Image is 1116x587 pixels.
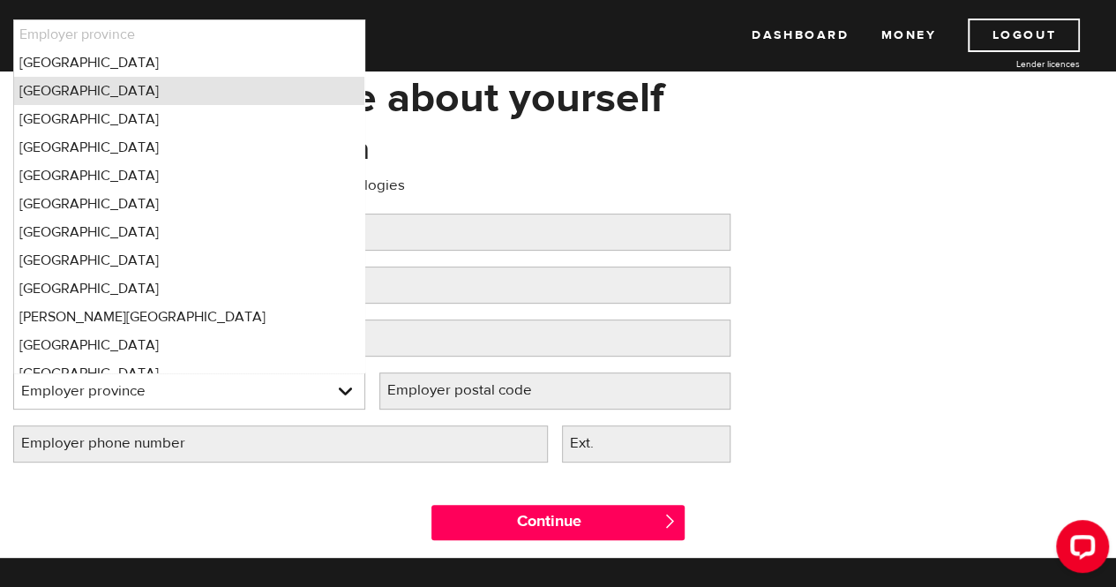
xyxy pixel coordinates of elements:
input: Continue [431,505,684,540]
a: Logout [968,19,1080,52]
li: [GEOGRAPHIC_DATA] [14,190,364,218]
img: mogo_logo-11ee424be714fa7cbb0f0f49df9e16ec.png [36,19,140,52]
li: [GEOGRAPHIC_DATA] [14,162,364,190]
li: [GEOGRAPHIC_DATA] [14,49,364,77]
p: Please tell us about your employment at IBC Tenchnologies [13,175,730,196]
a: Money [880,19,936,52]
li: [GEOGRAPHIC_DATA] [14,133,364,162]
li: [GEOGRAPHIC_DATA] [14,359,364,388]
a: Dashboard [752,19,849,52]
iframe: LiveChat chat widget [1042,513,1116,587]
li: [GEOGRAPHIC_DATA] [14,105,364,133]
h1: Please tell us more about yourself [13,75,1103,121]
li: [GEOGRAPHIC_DATA] [14,246,364,275]
li: [PERSON_NAME][GEOGRAPHIC_DATA] [14,303,364,331]
label: Employer postal code [379,373,568,409]
span:  [663,514,678,529]
label: Ext. [562,425,630,462]
label: Employer phone number [13,425,221,462]
a: Lender licences [947,57,1080,71]
li: Employer province [14,20,364,49]
li: [GEOGRAPHIC_DATA] [14,218,364,246]
li: [GEOGRAPHIC_DATA] [14,275,364,303]
li: [GEOGRAPHIC_DATA] [14,77,364,105]
li: [GEOGRAPHIC_DATA] [14,331,364,359]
